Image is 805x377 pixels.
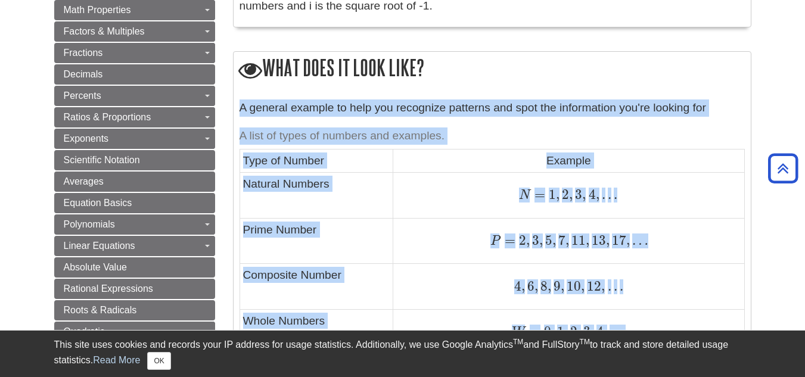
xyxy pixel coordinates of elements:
span: . [599,186,605,202]
span: 12 [585,278,601,294]
p: A general example to help you recognize patterns and spot the information you're looking for [240,99,745,117]
span: Fractions [64,48,103,58]
caption: A list of types of numbers and examples. [240,123,745,149]
a: Percents [54,86,215,106]
span: 11 [569,232,586,248]
span: Exponents [64,133,109,144]
span: , [596,186,599,202]
span: , [526,232,530,248]
span: Roots & Radicals [64,305,137,315]
span: , [582,186,586,202]
span: = [501,232,515,248]
sup: TM [580,338,590,346]
span: 3 [573,186,582,202]
span: 10 [564,278,581,294]
span: . [605,278,611,294]
sup: TM [513,338,523,346]
td: Composite Number [240,264,393,310]
span: , [561,278,564,294]
a: Factors & Multiples [54,21,215,42]
a: Equation Basics [54,193,215,213]
span: 8 [538,278,548,294]
h2: What does it look like? [234,52,751,86]
span: 7 [556,232,565,248]
span: Linear Equations [64,241,135,251]
span: , [556,186,560,202]
span: . [605,186,611,202]
span: 1 [545,186,556,202]
td: Whole Numbers [240,310,393,356]
td: Prime Number [240,218,393,264]
span: Absolute Value [64,262,127,272]
span: Averages [64,176,104,186]
span: Math Properties [64,5,131,15]
span: Equation Basics [64,198,132,208]
span: Decimals [64,69,103,79]
span: , [521,278,525,294]
span: … [630,232,648,248]
span: = [531,186,545,202]
span: , [569,186,573,202]
span: Factors & Multiples [64,26,145,36]
button: Close [147,352,170,370]
span: , [539,232,543,248]
span: , [581,278,585,294]
span: 2 [560,186,569,202]
span: Scientific Notation [64,155,140,165]
span: , [548,278,551,294]
a: Scientific Notation [54,150,215,170]
a: Exponents [54,129,215,149]
span: 4 [514,278,521,294]
a: Roots & Radicals [54,300,215,320]
span: , [534,278,538,294]
a: Quadratic [54,322,215,342]
td: Natural Numbers [240,172,393,218]
span: W [512,326,526,339]
a: Ratios & Proportions [54,107,215,127]
span: P [490,235,501,248]
span: Rational Expressions [64,283,153,294]
a: Fractions [54,43,215,63]
a: Decimals [54,64,215,85]
span: Ratios & Proportions [64,112,151,122]
td: Example [393,149,744,172]
span: 6 [525,278,534,294]
a: Linear Equations [54,236,215,256]
span: 3 [530,232,539,248]
span: , [586,232,589,248]
a: Rational Expressions [54,279,215,299]
span: . [617,278,623,294]
span: 9 [551,278,561,294]
span: 13 [589,232,606,248]
td: Type of Number [240,149,393,172]
span: , [626,232,630,248]
span: Percents [64,91,101,101]
span: 17 [610,232,626,248]
span: 4 [586,186,595,202]
span: Polynomials [64,219,115,229]
span: N [519,189,531,202]
span: , [565,232,569,248]
span: , [606,232,610,248]
span: , [601,278,605,294]
a: Back to Top [764,160,802,176]
a: Absolute Value [54,257,215,278]
span: , [552,232,556,248]
div: This site uses cookies and records your IP address for usage statistics. Additionally, we use Goo... [54,338,751,370]
span: . [611,278,617,294]
span: 5 [543,232,552,248]
a: Polynomials [54,214,215,235]
span: 2 [515,232,526,248]
span: . [611,186,617,202]
a: Read More [93,355,140,365]
span: Quadratic [64,326,105,337]
a: Averages [54,172,215,192]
